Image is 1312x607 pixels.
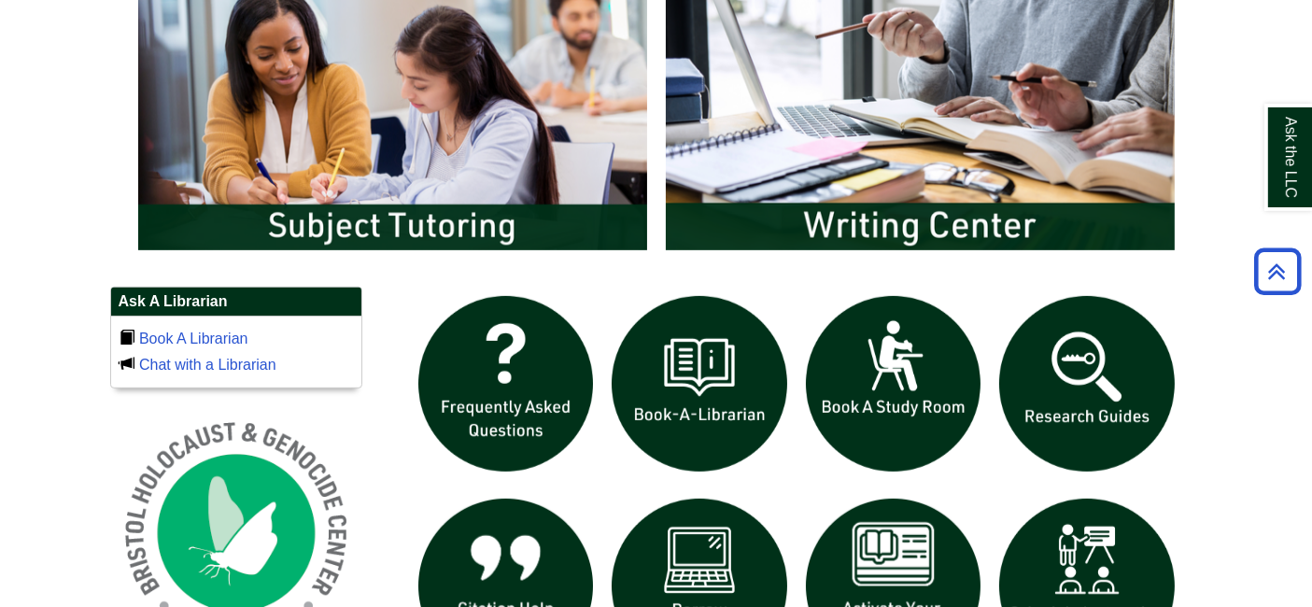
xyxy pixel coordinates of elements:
[990,287,1184,481] img: Research Guides icon links to research guides web page
[797,287,991,481] img: book a study room icon links to book a study room web page
[602,287,797,481] img: Book a Librarian icon links to book a librarian web page
[139,331,248,346] a: Book A Librarian
[1248,259,1307,284] a: Back to Top
[139,357,276,373] a: Chat with a Librarian
[409,287,603,481] img: frequently asked questions
[111,288,361,317] h2: Ask A Librarian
